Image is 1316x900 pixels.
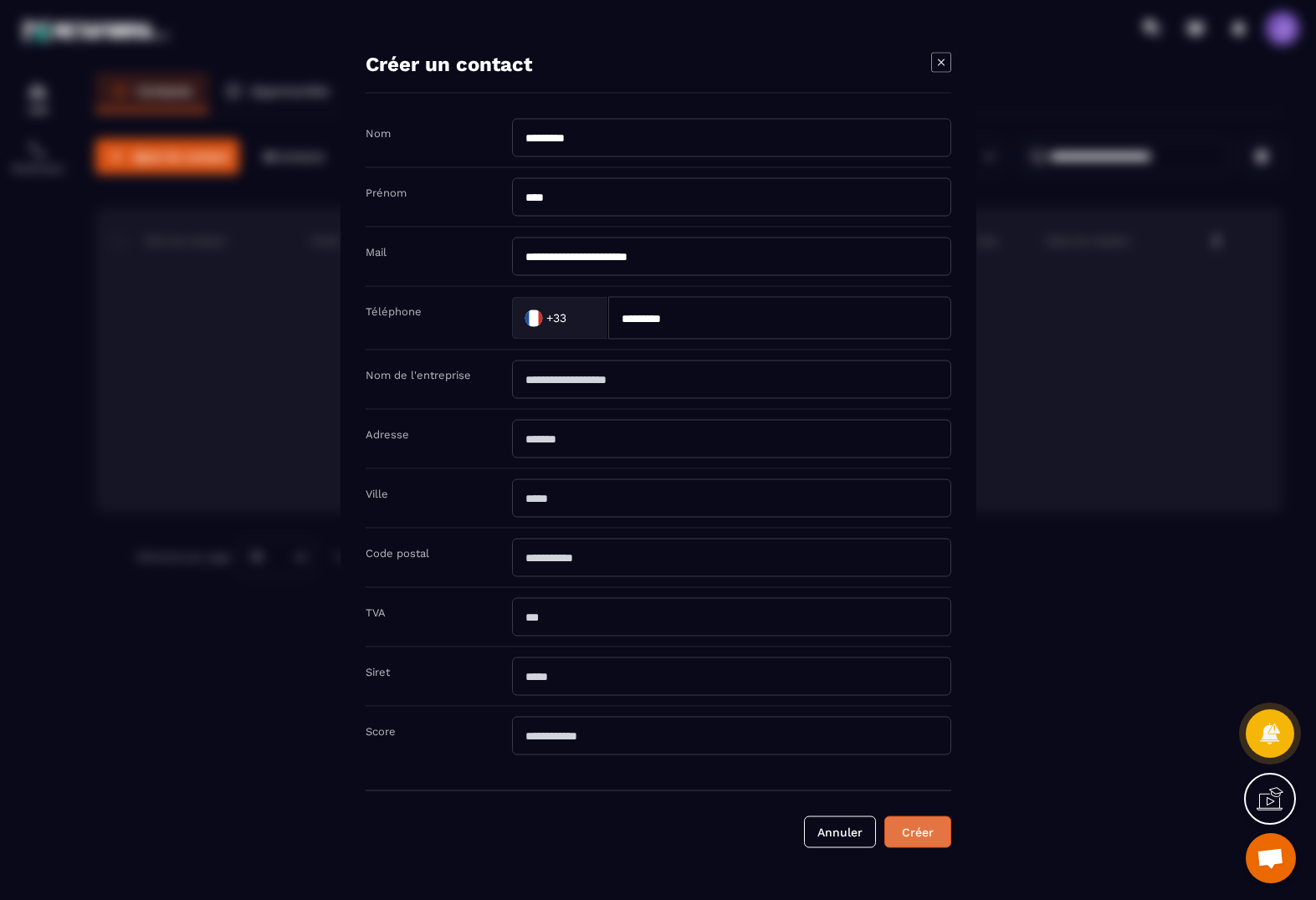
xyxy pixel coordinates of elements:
label: Nom [366,127,391,140]
label: Score [366,725,396,738]
label: Nom de l'entreprise [366,369,471,381]
label: Téléphone [366,305,422,318]
h4: Créer un contact [366,53,532,76]
input: Search for option [570,305,591,330]
label: Adresse [366,428,409,441]
img: Country Flag [516,301,550,335]
label: TVA [366,606,386,619]
label: Mail [366,246,387,258]
div: Search for option [512,297,608,340]
label: Code postal [366,547,429,560]
label: Ville [366,488,388,500]
label: Prénom [366,187,407,199]
label: Siret [366,666,390,678]
button: Créer [884,816,951,848]
div: Ouvrir le chat [1246,833,1296,883]
button: Annuler [804,816,876,848]
span: +33 [545,309,566,326]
